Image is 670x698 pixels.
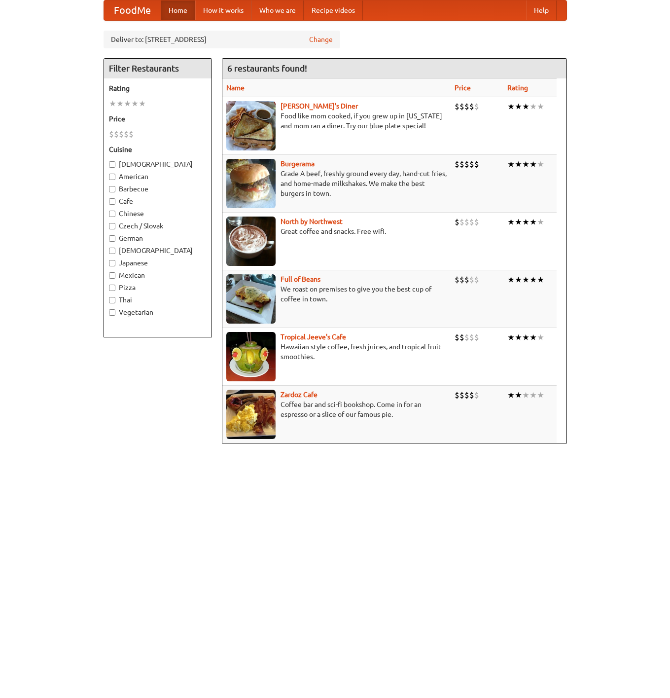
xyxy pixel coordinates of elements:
[109,172,207,182] label: American
[537,274,544,285] li: ★
[109,307,207,317] label: Vegetarian
[109,233,207,243] label: German
[227,64,307,73] ng-pluralize: 6 restaurants found!
[515,332,522,343] li: ★
[469,332,474,343] li: $
[109,83,207,93] h5: Rating
[226,111,447,131] p: Food like mom cooked, if you grew up in [US_STATE] and mom ran a diner. Try our blue plate special!
[522,390,529,401] li: ★
[507,101,515,112] li: ★
[459,159,464,170] li: $
[226,226,447,236] p: Great coffee and snacks. Free wifi.
[109,258,207,268] label: Japanese
[109,309,115,316] input: Vegetarian
[515,159,522,170] li: ★
[109,246,207,256] label: [DEMOGRAPHIC_DATA]
[459,274,464,285] li: $
[459,332,464,343] li: $
[226,390,276,439] img: zardoz.jpg
[109,211,115,217] input: Chinese
[507,274,515,285] li: ★
[469,217,474,227] li: $
[529,101,537,112] li: ★
[281,102,358,110] a: [PERSON_NAME]'s Diner
[109,295,207,305] label: Thai
[109,248,115,254] input: [DEMOGRAPHIC_DATA]
[226,217,276,266] img: north.jpg
[104,59,212,78] h4: Filter Restaurants
[226,284,447,304] p: We roast on premises to give you the best cup of coffee in town.
[109,161,115,168] input: [DEMOGRAPHIC_DATA]
[474,217,479,227] li: $
[507,332,515,343] li: ★
[109,145,207,154] h5: Cuisine
[455,84,471,92] a: Price
[464,390,469,401] li: $
[507,159,515,170] li: ★
[522,332,529,343] li: ★
[109,283,207,293] label: Pizza
[469,274,474,285] li: $
[507,84,528,92] a: Rating
[474,159,479,170] li: $
[251,0,304,20] a: Who we are
[281,275,320,283] a: Full of Beans
[109,184,207,194] label: Barbecue
[529,274,537,285] li: ★
[529,332,537,343] li: ★
[522,274,529,285] li: ★
[459,390,464,401] li: $
[109,270,207,280] label: Mexican
[124,98,131,109] li: ★
[109,174,115,180] input: American
[537,101,544,112] li: ★
[281,391,317,399] b: Zardoz Cafe
[537,217,544,227] li: ★
[459,217,464,227] li: $
[464,332,469,343] li: $
[281,333,346,341] a: Tropical Jeeve's Cafe
[537,159,544,170] li: ★
[304,0,363,20] a: Recipe videos
[455,274,459,285] li: $
[515,101,522,112] li: ★
[109,186,115,192] input: Barbecue
[104,0,161,20] a: FoodMe
[226,169,447,198] p: Grade A beef, freshly ground every day, hand-cut fries, and home-made milkshakes. We make the bes...
[464,101,469,112] li: $
[464,274,469,285] li: $
[522,101,529,112] li: ★
[529,390,537,401] li: ★
[195,0,251,20] a: How it works
[464,159,469,170] li: $
[474,390,479,401] li: $
[522,159,529,170] li: ★
[469,159,474,170] li: $
[114,129,119,140] li: $
[507,390,515,401] li: ★
[124,129,129,140] li: $
[109,235,115,242] input: German
[226,274,276,324] img: beans.jpg
[109,272,115,279] input: Mexican
[459,101,464,112] li: $
[455,390,459,401] li: $
[529,159,537,170] li: ★
[109,209,207,219] label: Chinese
[281,218,343,225] a: North by Northwest
[116,98,124,109] li: ★
[455,101,459,112] li: $
[474,101,479,112] li: $
[469,101,474,112] li: $
[515,217,522,227] li: ★
[109,285,115,291] input: Pizza
[161,0,195,20] a: Home
[455,217,459,227] li: $
[455,332,459,343] li: $
[109,114,207,124] h5: Price
[281,160,315,168] a: Burgerama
